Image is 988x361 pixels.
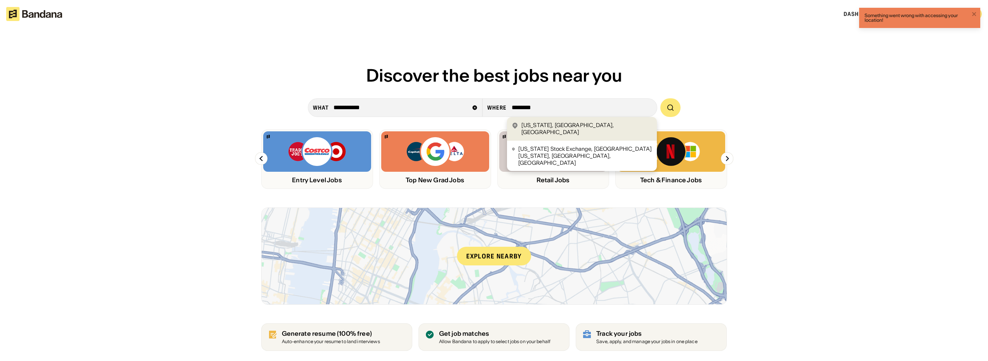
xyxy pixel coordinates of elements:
[255,152,267,165] img: Left Arrow
[6,7,62,21] img: Bandana logotype
[487,104,507,111] div: Where
[972,11,977,18] button: close
[313,104,329,111] div: what
[721,152,733,165] img: Right Arrow
[518,145,652,167] div: [US_STATE] Stock Exchange, [GEOGRAPHIC_DATA][US_STATE], [GEOGRAPHIC_DATA], [GEOGRAPHIC_DATA]
[521,122,652,136] div: [US_STATE], [GEOGRAPHIC_DATA], [GEOGRAPHIC_DATA]
[865,13,969,23] div: Something went wrong with accessing your location!
[844,10,878,17] a: Dashboard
